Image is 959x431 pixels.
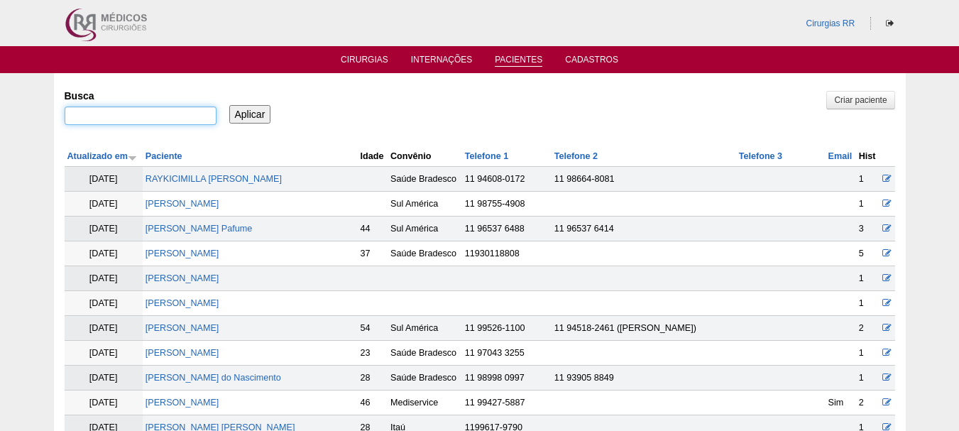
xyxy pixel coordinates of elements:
[856,366,879,391] td: 1
[462,167,552,192] td: 11 94608-0172
[146,199,219,209] a: [PERSON_NAME]
[65,107,217,125] input: Digite os termos que você deseja procurar.
[462,217,552,241] td: 11 96537 6488
[856,192,879,217] td: 1
[828,151,853,161] a: Email
[388,217,462,241] td: Sul América
[388,167,462,192] td: Saúde Bradesco
[886,19,894,28] i: Sair
[65,266,143,291] td: [DATE]
[65,192,143,217] td: [DATE]
[358,217,388,241] td: 44
[411,55,473,69] a: Internações
[65,366,143,391] td: [DATE]
[554,151,598,161] a: Telefone 2
[552,366,736,391] td: 11 93905 8849
[146,298,219,308] a: [PERSON_NAME]
[146,224,252,234] a: [PERSON_NAME] Pafume
[552,217,736,241] td: 11 96537 6414
[65,291,143,316] td: [DATE]
[146,348,219,358] a: [PERSON_NAME]
[856,146,879,167] th: Hist
[495,55,542,67] a: Pacientes
[388,146,462,167] th: Convênio
[358,341,388,366] td: 23
[65,89,217,103] label: Busca
[856,291,879,316] td: 1
[462,366,552,391] td: 11 98998 0997
[552,316,736,341] td: 11 94518-2461 ([PERSON_NAME])
[146,398,219,408] a: [PERSON_NAME]
[146,373,281,383] a: [PERSON_NAME] do Nascimento
[128,153,137,162] img: ordem crescente
[358,241,388,266] td: 37
[341,55,388,69] a: Cirurgias
[65,217,143,241] td: [DATE]
[358,146,388,167] th: Idade
[565,55,618,69] a: Cadastros
[146,323,219,333] a: [PERSON_NAME]
[65,167,143,192] td: [DATE]
[388,391,462,415] td: Mediservice
[806,18,855,28] a: Cirurgias RR
[65,341,143,366] td: [DATE]
[67,151,137,161] a: Atualizado em
[65,241,143,266] td: [DATE]
[552,167,736,192] td: 11 98664-8081
[388,192,462,217] td: Sul América
[826,91,894,109] a: Criar paciente
[826,391,856,415] td: Sim
[856,217,879,241] td: 3
[146,174,282,184] a: RAYKICIMILLA [PERSON_NAME]
[462,192,552,217] td: 11 98755-4908
[146,249,219,258] a: [PERSON_NAME]
[358,366,388,391] td: 28
[856,167,879,192] td: 1
[388,366,462,391] td: Saúde Bradesco
[856,391,879,415] td: 2
[856,266,879,291] td: 1
[388,341,462,366] td: Saúde Bradesco
[856,241,879,266] td: 5
[462,316,552,341] td: 11 99526-1100
[146,273,219,283] a: [PERSON_NAME]
[462,341,552,366] td: 11 97043 3255
[146,151,182,161] a: Paciente
[65,391,143,415] td: [DATE]
[358,316,388,341] td: 54
[388,316,462,341] td: Sul América
[856,316,879,341] td: 2
[739,151,782,161] a: Telefone 3
[462,241,552,266] td: 11930118808
[388,241,462,266] td: Saúde Bradesco
[856,341,879,366] td: 1
[462,391,552,415] td: 11 99427-5887
[229,105,271,124] input: Aplicar
[65,316,143,341] td: [DATE]
[465,151,508,161] a: Telefone 1
[358,391,388,415] td: 46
